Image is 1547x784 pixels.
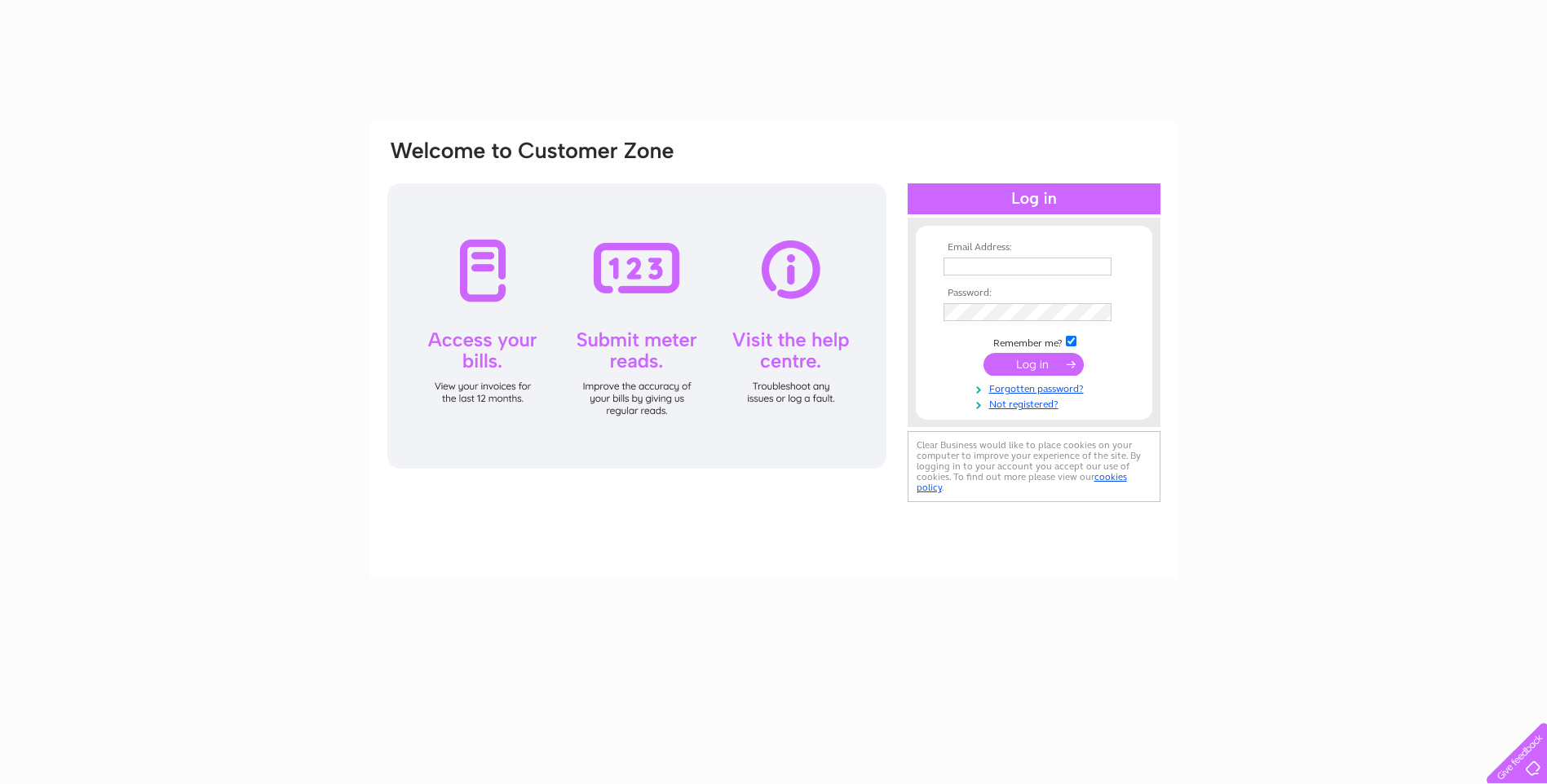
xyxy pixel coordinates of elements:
[939,288,1129,299] th: Password:
[983,353,1084,376] input: Submit
[944,395,1129,411] a: Not registered?
[944,380,1129,395] a: Forgotten password?
[908,431,1160,502] div: Clear Business would like to place cookies on your computer to improve your experience of the sit...
[939,242,1129,253] th: Email Address:
[939,333,1129,350] td: Remember me?
[917,471,1127,493] a: cookies policy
